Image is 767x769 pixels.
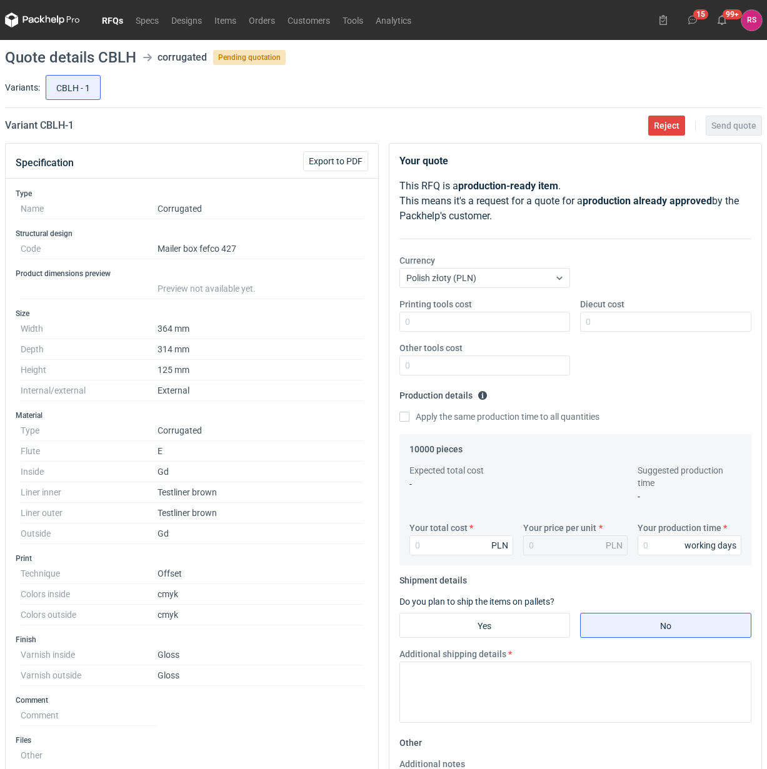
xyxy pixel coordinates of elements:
input: 0 [399,355,571,375]
a: Tools [336,12,369,27]
div: PLN [606,539,623,552]
button: Specification [16,148,74,178]
input: 0 [580,312,751,332]
dt: Type [21,420,158,441]
dt: Liner inner [21,482,158,503]
a: Items [208,12,243,27]
dt: Depth [21,339,158,360]
strong: Your quote [399,155,448,167]
label: No [580,613,751,638]
dd: cmyk [158,605,363,625]
dd: 125 mm [158,360,363,380]
dt: Varnish outside [21,665,158,686]
label: Diecut cost [580,298,624,310]
dt: Other [21,745,158,760]
label: Other tools cost [399,342,463,354]
legend: Other [399,733,422,748]
h1: Quote details CBLH [5,50,136,65]
dd: Gloss [158,645,363,665]
a: Specs [129,12,165,27]
dt: Height [21,360,158,380]
label: Expected total cost [409,464,484,477]
label: Currency [399,254,435,267]
legend: Production details [399,385,488,400]
dd: Offset [158,563,363,584]
h3: Size [16,309,368,319]
dd: Gd [158,523,363,544]
span: Preview not available yet. [158,284,256,294]
label: Suggested production time [638,464,742,489]
button: RS [741,10,762,31]
span: Pending quotation [213,50,286,65]
label: Your total cost [409,522,468,534]
svg: Packhelp Pro [5,12,80,27]
label: Printing tools cost [399,298,472,310]
legend: Shipment details [399,570,467,585]
dt: Inside [21,462,158,482]
span: Export to PDF [309,157,363,166]
p: - [638,490,742,503]
dt: Code [21,239,158,259]
dt: Width [21,319,158,339]
label: Apply the same production time to all quantities [399,410,599,423]
a: Customers [281,12,336,27]
button: Export to PDF [303,151,368,171]
input: 0 [409,535,514,555]
dt: Colors outside [21,605,158,625]
span: Send quote [711,121,756,130]
dd: Gloss [158,665,363,686]
dd: 364 mm [158,319,363,339]
legend: 10000 pieces [409,439,463,454]
div: Rafał Stani [741,10,762,31]
label: Additional shipping details [399,648,506,660]
dd: Testliner brown [158,482,363,503]
span: Polish złoty (PLN) [406,273,476,283]
dd: cmyk [158,584,363,605]
span: Reject [654,121,679,130]
h2: Variant CBLH - 1 [5,118,74,133]
h3: Print [16,553,368,563]
a: Analytics [369,12,418,27]
input: 0 [399,312,571,332]
label: Yes [399,613,571,638]
dd: Gd [158,462,363,482]
p: - [409,478,514,490]
dd: 314 mm [158,339,363,360]
strong: production-ready item [458,180,558,192]
h3: Comment [16,695,368,705]
button: 15 [683,10,703,30]
dd: Mailer box fefco 427 [158,239,363,259]
dt: Internal/external [21,380,158,401]
div: PLN [491,539,508,552]
h3: Files [16,735,368,745]
label: Variants: [5,81,40,94]
dt: Outside [21,523,158,544]
button: Reject [648,116,685,136]
h3: Type [16,189,368,199]
button: Send quote [706,116,762,136]
div: working days [684,539,736,552]
h3: Finish [16,635,368,645]
label: Your production time [638,522,721,534]
button: 99+ [712,10,732,30]
dt: Technique [21,563,158,584]
dt: Comment [21,705,158,726]
dt: Varnish inside [21,645,158,665]
dt: Colors inside [21,584,158,605]
dd: E [158,441,363,462]
dd: Corrugated [158,420,363,441]
a: Designs [165,12,208,27]
dd: Testliner brown [158,503,363,523]
strong: production already approved [583,195,712,207]
label: Do you plan to ship the items on pallets? [399,597,554,607]
dd: Corrugated [158,199,363,219]
p: This RFQ is a . This means it's a request for a quote for a by the Packhelp's customer. [399,179,752,224]
dd: External [158,380,363,401]
div: corrugated [158,50,207,65]
h3: Structural design [16,229,368,239]
h3: Material [16,410,368,420]
input: 0 [638,535,742,555]
a: RFQs [96,12,129,27]
dt: Name [21,199,158,219]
